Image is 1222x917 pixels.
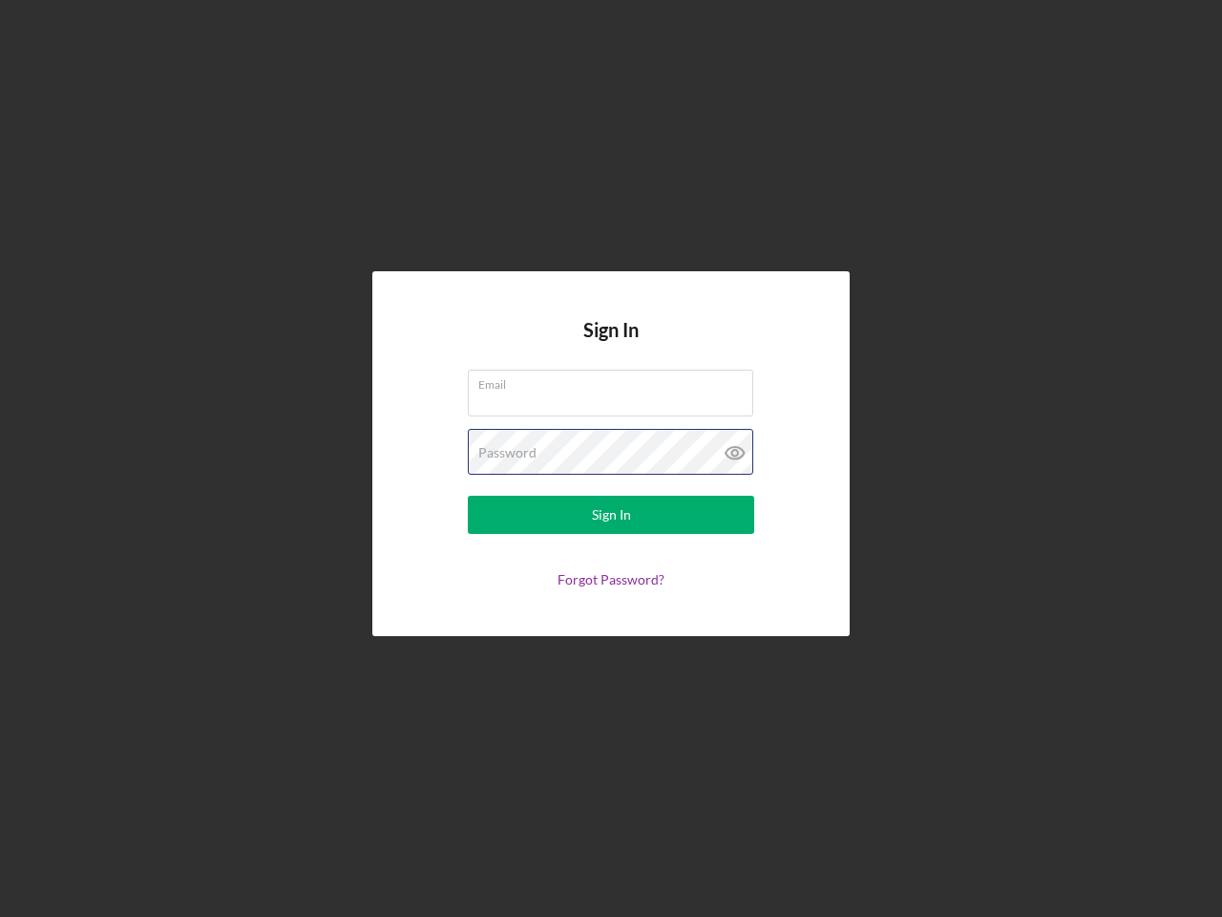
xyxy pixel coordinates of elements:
[478,445,537,460] label: Password
[478,371,753,392] label: Email
[583,319,639,370] h4: Sign In
[468,496,754,534] button: Sign In
[592,496,631,534] div: Sign In
[558,571,664,587] a: Forgot Password?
